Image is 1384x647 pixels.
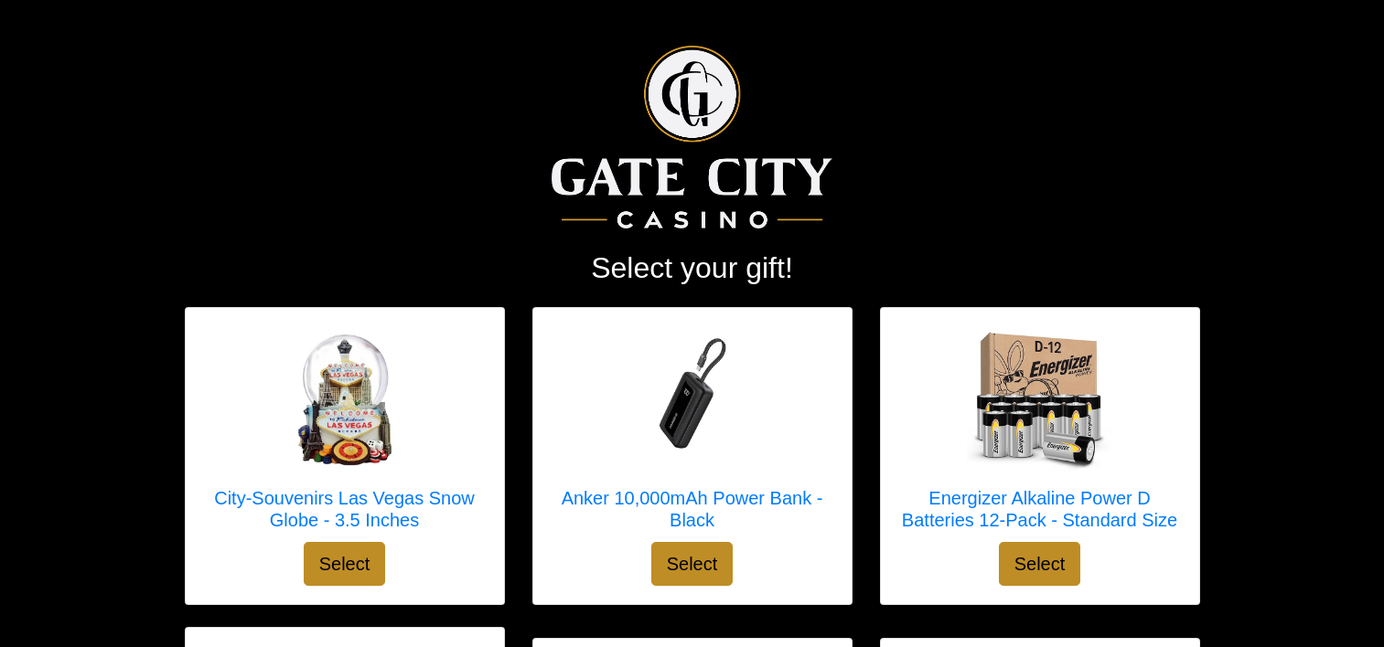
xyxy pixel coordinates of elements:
[552,487,833,531] h5: Anker 10,000mAh Power Bank - Black
[552,326,833,542] a: Anker 10,000mAh Power Bank - Black Anker 10,000mAh Power Bank - Black
[552,46,832,228] img: Logo
[899,326,1181,542] a: Energizer Alkaline Power D Batteries 12-Pack - Standard Size Energizer Alkaline Power D Batteries...
[204,326,486,542] a: City-Souvenirs Las Vegas Snow Globe - 3.5 Inches City-Souvenirs Las Vegas Snow Globe - 3.5 Inches
[899,487,1181,531] h5: Energizer Alkaline Power D Batteries 12-Pack - Standard Size
[204,487,486,531] h5: City-Souvenirs Las Vegas Snow Globe - 3.5 Inches
[272,326,418,472] img: City-Souvenirs Las Vegas Snow Globe - 3.5 Inches
[304,542,386,586] button: Select
[185,250,1200,285] h2: Select your gift!
[619,326,766,472] img: Anker 10,000mAh Power Bank - Black
[967,326,1113,472] img: Energizer Alkaline Power D Batteries 12-Pack - Standard Size
[999,542,1081,586] button: Select
[651,542,734,586] button: Select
